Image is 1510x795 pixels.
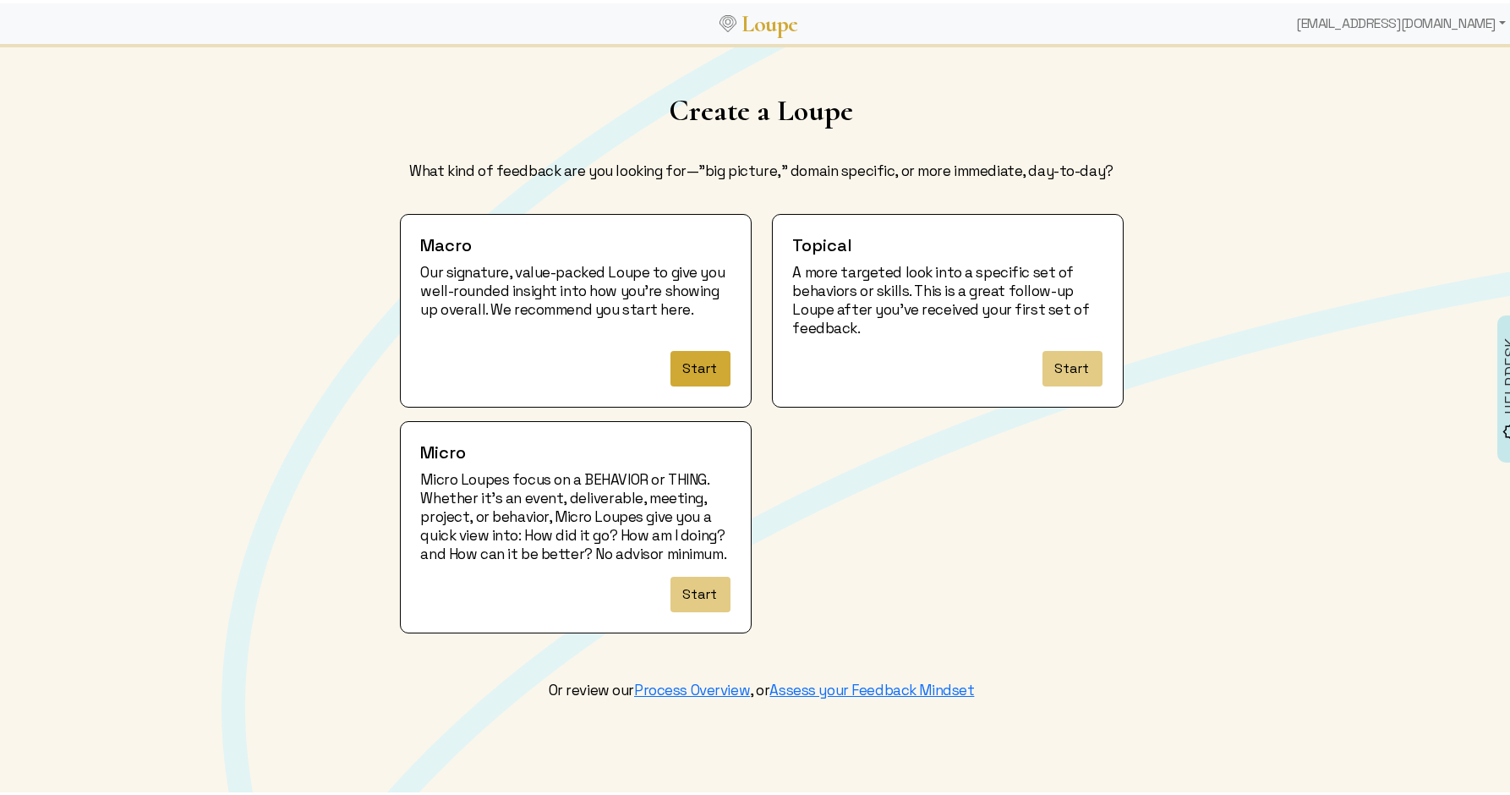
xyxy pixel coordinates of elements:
[719,12,736,29] img: Loupe Logo
[1042,348,1102,383] button: Start
[793,232,1102,253] h4: Topical
[670,348,730,383] button: Start
[421,439,730,460] h4: Micro
[736,5,804,36] a: Loupe
[214,90,1310,124] h1: Create a Loupe
[769,677,974,696] a: Assess your Feedback Mindset
[634,677,750,696] a: Process Overview
[214,158,1310,177] p: What kind of feedback are you looking for—"big picture," domain specific, or more immediate, day-...
[793,260,1102,334] p: A more targeted look into a specific set of behaviors or skills. This is a great follow-up Loupe ...
[421,232,730,253] h4: Macro
[204,677,1320,696] div: Or review our , or
[421,260,730,334] p: Our signature, value-packed Loupe to give you well-rounded insight into how you’re showing up ove...
[421,467,730,560] p: Micro Loupes focus on a BEHAVIOR or THING. Whether it’s an event, deliverable, meeting, project, ...
[670,573,730,609] button: Start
